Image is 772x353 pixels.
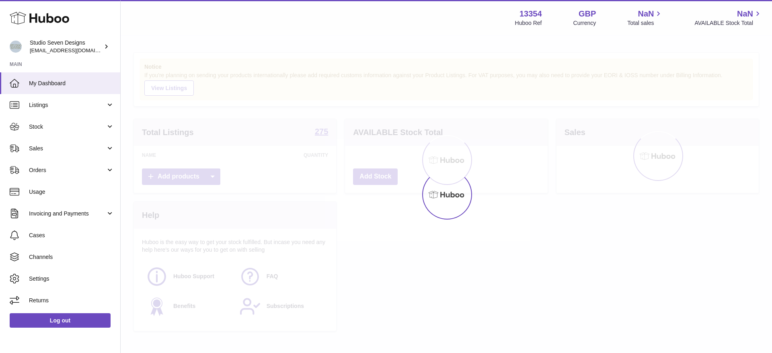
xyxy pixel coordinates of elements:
a: NaN AVAILABLE Stock Total [694,8,762,27]
span: Listings [29,101,106,109]
span: Usage [29,188,114,196]
span: [EMAIL_ADDRESS][DOMAIN_NAME] [30,47,118,53]
span: AVAILABLE Stock Total [694,19,762,27]
strong: 13354 [519,8,542,19]
div: Studio Seven Designs [30,39,102,54]
span: Invoicing and Payments [29,210,106,218]
span: NaN [638,8,654,19]
span: Stock [29,123,106,131]
span: Total sales [627,19,663,27]
span: Channels [29,253,114,261]
a: Log out [10,313,111,328]
span: Cases [29,232,114,239]
img: internalAdmin-13354@internal.huboo.com [10,41,22,53]
span: Returns [29,297,114,304]
span: Orders [29,166,106,174]
span: NaN [737,8,753,19]
strong: GBP [579,8,596,19]
span: Sales [29,145,106,152]
a: NaN Total sales [627,8,663,27]
div: Currency [573,19,596,27]
span: My Dashboard [29,80,114,87]
span: Settings [29,275,114,283]
div: Huboo Ref [515,19,542,27]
